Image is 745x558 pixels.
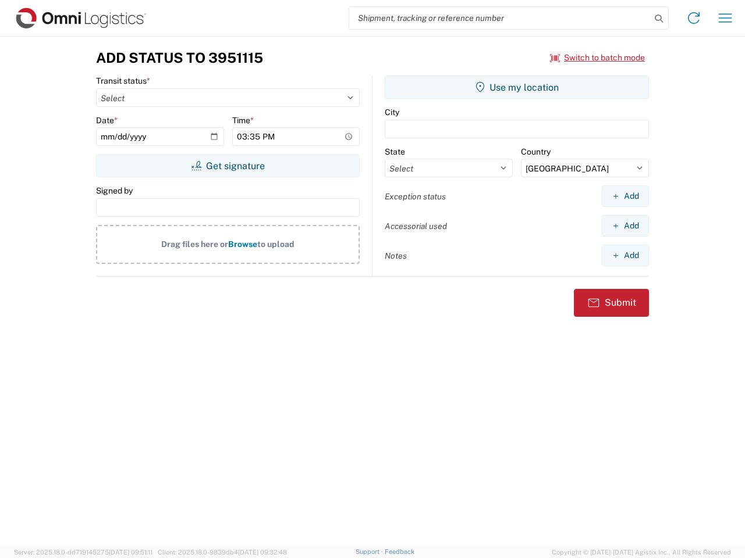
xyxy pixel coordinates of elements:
button: Submit [574,289,649,317]
span: to upload [257,239,295,249]
label: Notes [385,251,407,261]
span: [DATE] 09:32:48 [238,549,287,556]
h3: Add Status to 3951115 [96,49,263,66]
a: Support [356,548,385,555]
label: City [385,107,399,117]
button: Get signature [96,154,360,177]
label: Accessorial used [385,221,447,231]
span: [DATE] 09:51:11 [109,549,152,556]
button: Add [602,245,649,266]
label: State [385,146,405,157]
input: Shipment, tracking or reference number [349,7,651,29]
a: Feedback [385,548,414,555]
span: Browse [228,239,257,249]
button: Add [602,185,649,207]
label: Signed by [96,185,133,196]
button: Add [602,215,649,237]
span: Client: 2025.18.0-9839db4 [158,549,287,556]
label: Date [96,115,118,126]
span: Server: 2025.18.0-dd719145275 [14,549,152,556]
span: Drag files here or [161,239,228,249]
label: Time [232,115,254,126]
button: Switch to batch mode [550,48,645,67]
label: Transit status [96,76,150,86]
span: Copyright © [DATE]-[DATE] Agistix Inc., All Rights Reserved [552,547,731,557]
button: Use my location [385,76,649,99]
label: Exception status [385,191,446,202]
label: Country [521,146,551,157]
